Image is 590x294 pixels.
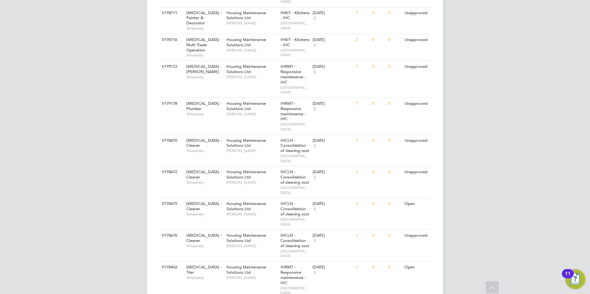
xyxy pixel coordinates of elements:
div: 11 [565,274,571,282]
div: Open [403,262,430,273]
div: Unapproved [403,135,430,146]
span: [GEOGRAPHIC_DATA] [280,185,310,195]
span: [MEDICAL_DATA] - Cleaner [186,201,222,211]
span: IHCLN - Consolidation of cleaning cost [280,233,309,248]
div: 0 [371,98,387,109]
span: [PERSON_NAME] [226,21,277,26]
div: [DATE] [313,101,353,106]
span: 4 [313,15,317,21]
span: [GEOGRAPHIC_DATA] [280,122,310,131]
div: 1 [354,262,370,273]
div: 0 [371,7,387,19]
span: [PERSON_NAME] [226,180,277,185]
span: IHCLN - Consolidation of cleaning cost [280,201,309,217]
span: [PERSON_NAME] [226,212,277,217]
span: [MEDICAL_DATA] - Cleaner [186,169,222,180]
span: [PERSON_NAME] [226,75,277,80]
div: Unapproved [403,34,430,46]
span: Temporary [186,148,223,153]
div: 1 [354,230,370,241]
span: 4 [313,206,317,212]
div: [DATE] [313,169,353,175]
div: Unapproved [403,7,430,19]
span: [GEOGRAPHIC_DATA] [280,249,310,258]
span: [MEDICAL_DATA] - Multi Trade Operative [186,37,222,53]
span: Temporary [186,75,223,80]
span: Housing Maintenance Solutions Ltd [226,138,266,148]
div: V178675 [160,198,182,210]
div: [DATE] [313,201,353,206]
div: 1 [354,61,370,72]
div: [DATE] [313,138,353,143]
div: [DATE] [313,64,353,69]
div: V178676 [160,230,182,241]
span: [GEOGRAPHIC_DATA] [280,153,310,163]
div: V179172 [160,61,182,72]
span: [GEOGRAPHIC_DATA] [280,48,310,57]
div: 1 [354,166,370,178]
span: [GEOGRAPHIC_DATA] [280,21,310,30]
span: Temporary [186,180,223,185]
div: Unapproved [403,230,430,241]
span: [GEOGRAPHIC_DATA] [280,217,310,227]
div: 1 [354,135,370,146]
div: V178672 [160,166,182,178]
div: [DATE] [313,233,353,238]
span: IHKIT - Kitchens - IHC [280,37,310,47]
span: [PERSON_NAME] [226,112,277,116]
div: 0 [387,7,403,19]
div: Unapproved [403,61,430,72]
div: 1 [354,198,370,210]
span: IHRMT - Responsive maintenance - IHC [280,64,306,85]
span: [PERSON_NAME] [226,48,277,53]
span: Temporary [186,112,223,116]
div: 0 [371,34,387,46]
span: Temporary [186,275,223,280]
div: 1 [354,7,370,19]
span: Housing Maintenance Solutions Ltd [226,10,266,21]
span: [PERSON_NAME] [226,275,277,280]
div: V178670 [160,135,182,146]
span: 4 [313,143,317,148]
span: IHRMT - Responsive maintenance - IHC [280,264,306,285]
span: IHKIT - Kitchens - IHC [280,10,310,21]
span: Housing Maintenance Solutions Ltd [226,64,266,74]
div: 0 [387,61,403,72]
button: Open Resource Center, 11 new notifications [565,269,585,289]
div: Open [403,198,430,210]
span: Temporary [186,26,223,31]
div: 0 [387,98,403,109]
span: 4 [313,43,317,48]
div: 0 [371,230,387,241]
div: V179178 [160,98,182,109]
div: 0 [371,262,387,273]
div: Unapproved [403,166,430,178]
span: [MEDICAL_DATA] - Painter & Decorator [186,10,222,26]
span: 4 [313,270,317,275]
span: [MEDICAL_DATA] - Cleaner [186,233,222,243]
span: [PERSON_NAME] [226,243,277,248]
div: [DATE] [313,37,353,43]
span: IHCLN - Consolidation of cleaning cost [280,138,309,153]
div: 0 [387,262,403,273]
span: [MEDICAL_DATA] - Plumber [186,101,222,111]
span: 4 [313,175,317,180]
div: 0 [371,135,387,146]
div: 0 [387,135,403,146]
span: Housing Maintenance Solutions Ltd [226,201,266,211]
div: V178716 [160,34,182,46]
span: [PERSON_NAME] [226,148,277,153]
span: Temporary [186,243,223,248]
span: [GEOGRAPHIC_DATA] [280,85,310,95]
div: 0 [371,61,387,72]
span: [MEDICAL_DATA] - Tiler [186,264,222,275]
span: Housing Maintenance Solutions Ltd [226,233,266,243]
div: 0 [371,198,387,210]
span: 4 [313,238,317,243]
div: V178402 [160,262,182,273]
div: 2 [354,34,370,46]
div: V178711 [160,7,182,19]
span: Housing Maintenance Solutions Ltd [226,264,266,275]
div: 0 [371,166,387,178]
span: Housing Maintenance Solutions Ltd [226,37,266,47]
